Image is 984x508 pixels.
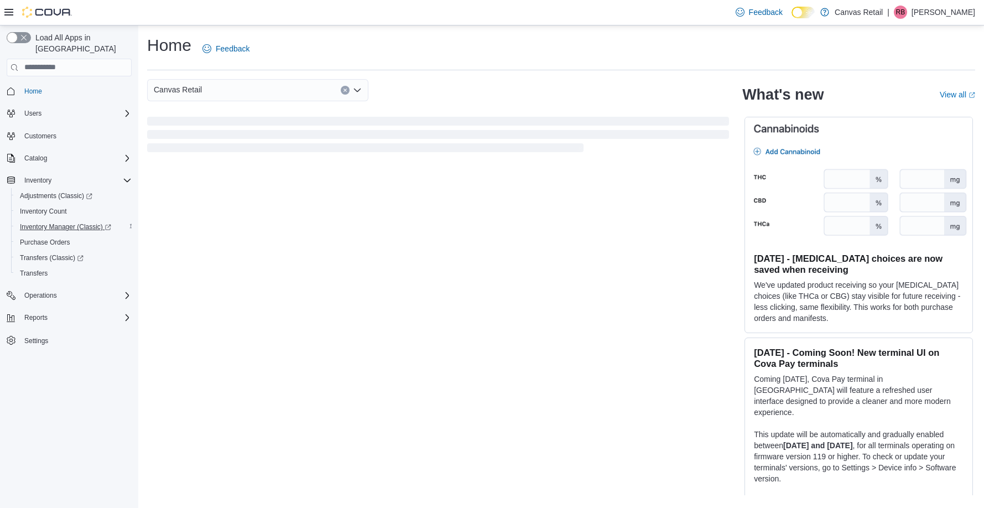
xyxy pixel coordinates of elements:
span: Transfers [20,269,48,278]
img: Cova [22,7,72,18]
button: Settings [2,332,136,348]
a: Customers [20,129,61,143]
span: Feedback [749,7,783,18]
span: Inventory [20,174,132,187]
span: Feedback [216,43,249,54]
span: Operations [20,289,132,302]
span: Home [20,84,132,98]
p: Canvas Retail [835,6,883,19]
span: Operations [24,291,57,300]
a: Inventory Manager (Classic) [11,219,136,235]
h1: Home [147,34,191,56]
span: Transfers (Classic) [20,253,84,262]
button: Home [2,83,136,99]
span: Canvas Retail [154,83,202,96]
div: Ricki Berlin [894,6,907,19]
a: Transfers [15,267,52,280]
a: Feedback [198,38,254,60]
span: Inventory Manager (Classic) [15,220,132,234]
span: Load All Apps in [GEOGRAPHIC_DATA] [31,32,132,54]
span: Transfers (Classic) [15,251,132,265]
span: Purchase Orders [15,236,132,249]
span: Users [24,109,41,118]
strong: [DATE] and [DATE] [783,441,852,450]
input: Dark Mode [792,7,815,18]
a: Inventory Manager (Classic) [15,220,116,234]
span: Catalog [24,154,47,163]
button: Clear input [341,86,350,95]
button: Catalog [20,152,51,165]
span: Inventory Manager (Classic) [20,222,111,231]
span: Inventory [24,176,51,185]
span: Loading [147,119,729,154]
a: Purchase Orders [15,236,75,249]
span: Settings [24,336,48,345]
button: Transfers [11,266,136,281]
span: RB [896,6,905,19]
h3: [DATE] - [MEDICAL_DATA] choices are now saved when receiving [754,253,964,275]
a: Feedback [731,1,787,23]
a: Transfers (Classic) [15,251,88,265]
span: Reports [24,313,48,322]
svg: External link [969,92,975,99]
a: Inventory Count [15,205,71,218]
a: View allExternal link [940,90,975,99]
button: Reports [20,311,52,324]
button: Customers [2,128,136,144]
button: Users [2,106,136,121]
span: Purchase Orders [20,238,70,247]
span: Adjustments (Classic) [20,191,92,200]
p: We've updated product receiving so your [MEDICAL_DATA] choices (like THCa or CBG) stay visible fo... [754,279,964,324]
nav: Complex example [7,79,132,377]
span: Customers [24,132,56,141]
a: Adjustments (Classic) [11,188,136,204]
button: Operations [20,289,61,302]
p: [PERSON_NAME] [912,6,975,19]
button: Catalog [2,151,136,166]
span: Adjustments (Classic) [15,189,132,203]
a: Adjustments (Classic) [15,189,97,203]
button: Operations [2,288,136,303]
button: Purchase Orders [11,235,136,250]
p: | [887,6,889,19]
span: Inventory Count [15,205,132,218]
button: Inventory Count [11,204,136,219]
span: Reports [20,311,132,324]
h3: [DATE] - Coming Soon! New terminal UI on Cova Pay terminals [754,347,964,369]
a: Home [20,85,46,98]
a: Settings [20,334,53,348]
a: Transfers (Classic) [11,250,136,266]
span: Transfers [15,267,132,280]
h2: What's new [742,86,824,103]
button: Reports [2,310,136,325]
span: Inventory Count [20,207,67,216]
span: Users [20,107,132,120]
button: Inventory [2,173,136,188]
span: Settings [20,333,132,347]
span: Customers [20,129,132,143]
p: Coming [DATE], Cova Pay terminal in [GEOGRAPHIC_DATA] will feature a refreshed user interface des... [754,374,964,418]
p: This update will be automatically and gradually enabled between , for all terminals operating on ... [754,429,964,484]
span: Home [24,87,42,96]
button: Open list of options [353,86,362,95]
button: Inventory [20,174,56,187]
button: Users [20,107,46,120]
span: Catalog [20,152,132,165]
